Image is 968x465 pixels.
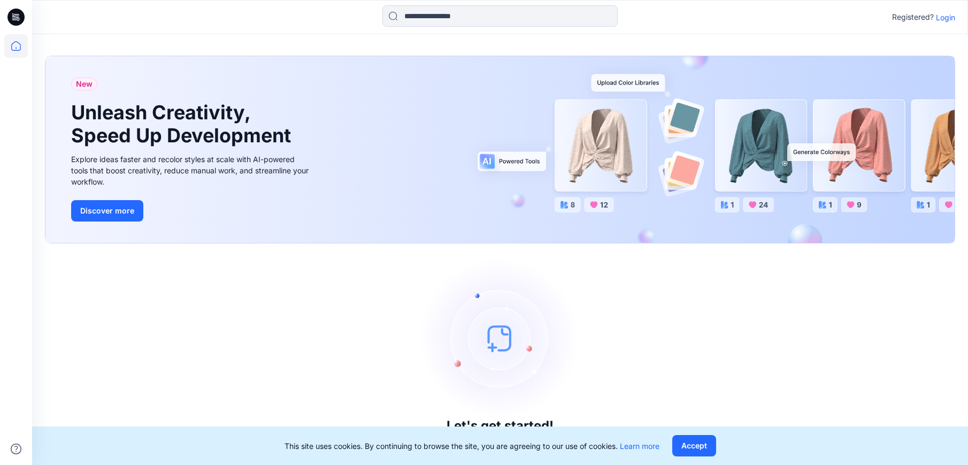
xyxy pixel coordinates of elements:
p: This site uses cookies. By continuing to browse the site, you are agreeing to our use of cookies. [285,440,659,452]
a: Learn more [620,441,659,451]
h1: Unleash Creativity, Speed Up Development [71,101,296,147]
p: Registered? [892,11,934,24]
a: Discover more [71,200,312,222]
p: Login [936,12,955,23]
button: Discover more [71,200,143,222]
img: empty-state-image.svg [420,258,580,418]
h3: Let's get started! [447,418,554,433]
div: Explore ideas faster and recolor styles at scale with AI-powered tools that boost creativity, red... [71,154,312,187]
button: Accept [672,435,716,456]
span: New [76,78,93,90]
